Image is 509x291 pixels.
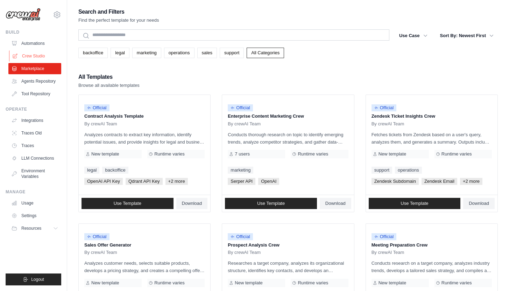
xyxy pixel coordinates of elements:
span: Runtime varies [154,151,185,157]
span: Official [84,233,109,240]
h2: Search and Filters [78,7,159,17]
h2: All Templates [78,72,140,82]
div: Build [6,29,61,35]
span: Logout [31,277,44,282]
span: Runtime varies [298,151,328,157]
a: backoffice [78,48,108,58]
span: +2 more [460,178,482,185]
a: support [372,167,392,174]
a: legal [111,48,129,58]
p: Prospect Analysis Crew [228,242,348,249]
span: New template [379,151,406,157]
a: Agents Repository [8,76,61,87]
span: Runtime varies [298,280,328,286]
a: support [220,48,244,58]
a: backoffice [102,167,128,174]
a: legal [84,167,99,174]
span: Runtime varies [441,151,472,157]
a: LLM Connections [8,153,61,164]
span: By crewAI Team [84,121,117,127]
span: Download [325,201,346,206]
p: Conducts thorough research on topic to identify emerging trends, analyze competitor strategies, a... [228,131,348,146]
span: New template [379,280,406,286]
p: Analyzes contracts to extract key information, identify potential issues, and provide insights fo... [84,131,205,146]
span: Official [228,233,253,240]
p: Meeting Preparation Crew [372,242,492,249]
button: Use Case [395,29,432,42]
p: Enterprise Content Marketing Crew [228,113,348,120]
span: Runtime varies [154,280,185,286]
span: Use Template [257,201,285,206]
button: Sort By: Newest First [436,29,498,42]
a: marketing [228,167,253,174]
a: Download [320,198,351,209]
p: Contract Analysis Template [84,113,205,120]
span: By crewAI Team [228,250,261,255]
a: Marketplace [8,63,61,74]
p: Conducts research on a target company, analyzes industry trends, develops a tailored sales strate... [372,259,492,274]
a: Use Template [82,198,174,209]
a: Integrations [8,115,61,126]
a: Settings [8,210,61,221]
p: Researches a target company, analyzes its organizational structure, identifies key contacts, and ... [228,259,348,274]
a: Tool Repository [8,88,61,99]
span: By crewAI Team [372,250,404,255]
a: Automations [8,38,61,49]
span: Official [228,104,253,111]
span: New template [91,151,119,157]
span: By crewAI Team [84,250,117,255]
p: Fetches tickets from Zendesk based on a user's query, analyzes them, and generates a summary. Out... [372,131,492,146]
div: Operate [6,106,61,112]
span: Download [469,201,489,206]
a: Use Template [369,198,461,209]
span: +2 more [165,178,188,185]
a: operations [164,48,195,58]
span: Resources [21,226,41,231]
span: By crewAI Team [228,121,261,127]
span: Zendesk Subdomain [372,178,419,185]
button: Logout [6,273,61,285]
span: Runtime varies [441,280,472,286]
button: Resources [8,223,61,234]
p: Analyzes customer needs, selects suitable products, develops a pricing strategy, and creates a co... [84,259,205,274]
a: sales [197,48,217,58]
a: operations [395,167,422,174]
a: Use Template [225,198,317,209]
span: OpenAI [258,178,279,185]
span: 7 users [235,151,250,157]
a: Traces Old [8,127,61,139]
p: Browse all available templates [78,82,140,89]
img: Logo [6,8,41,21]
p: Zendesk Ticket Insights Crew [372,113,492,120]
span: Official [84,104,109,111]
span: Serper API [228,178,255,185]
span: Use Template [401,201,428,206]
div: Manage [6,189,61,195]
span: By crewAI Team [372,121,404,127]
span: OpenAI API Key [84,178,123,185]
span: Download [182,201,202,206]
span: Use Template [114,201,141,206]
a: Environment Variables [8,165,61,182]
a: marketing [132,48,161,58]
a: Download [176,198,208,209]
span: Official [372,233,397,240]
span: Official [372,104,397,111]
a: Usage [8,198,61,209]
p: Find the perfect template for your needs [78,17,159,24]
span: New template [91,280,119,286]
a: Traces [8,140,61,151]
p: Sales Offer Generator [84,242,205,249]
a: Crew Studio [9,50,62,62]
span: New template [235,280,262,286]
span: Qdrant API Key [126,178,163,185]
a: All Categories [247,48,284,58]
span: Zendesk Email [422,178,457,185]
a: Download [463,198,495,209]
